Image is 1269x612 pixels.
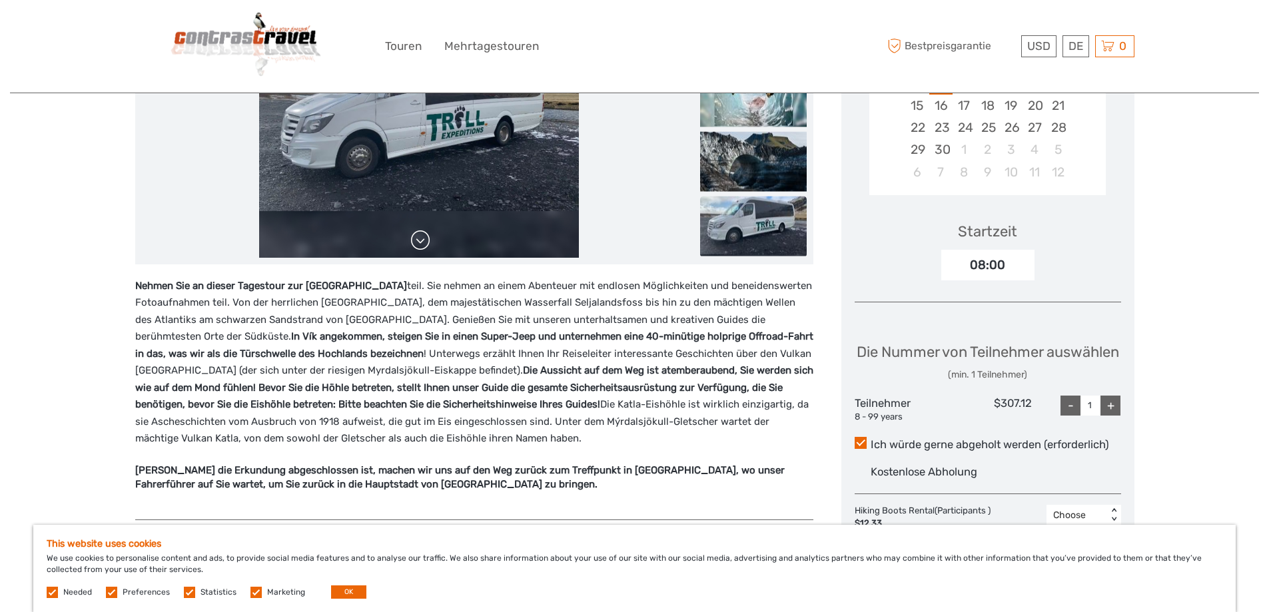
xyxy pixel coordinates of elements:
div: Choose Freitag, 26. September 2025 [999,117,1023,139]
div: month 2025-09 [873,51,1101,183]
div: We use cookies to personalise content and ads, to provide social media features and to analyse ou... [33,525,1236,612]
span: Kostenlose Abholung [871,465,977,478]
div: Hiking Boots Rental (Participants ) [855,505,997,530]
div: $12.33 [855,517,991,530]
label: Marketing [267,587,305,598]
img: 742810a6ab314386a9535422756f9a7a_slider_thumbnail.jpeg [700,131,807,191]
div: Die Nummer von Teilnehmer auswählen [857,342,1119,381]
div: Choose Sonntag, 28. September 2025 [1046,117,1069,139]
div: Choose [1053,509,1100,522]
span: 0 [1117,39,1128,53]
div: - [1060,396,1080,416]
div: DE [1062,35,1089,57]
div: Choose Sonntag, 12. Oktober 2025 [1046,161,1069,183]
label: Ich würde gerne abgeholt werden (erforderlich) [855,437,1121,453]
div: Choose Samstag, 4. Oktober 2025 [1023,139,1046,160]
div: Choose Dienstag, 7. Oktober 2025 [929,161,953,183]
span: Bestpreisgarantie [885,35,1018,57]
div: Teilnehmer [855,396,943,424]
button: Open LiveChat chat widget [153,21,169,37]
div: Choose Dienstag, 23. September 2025 [929,117,953,139]
p: teil. Sie nehmen an einem Abenteuer mit endlosen Möglichkeiten und beneidenswerten Fotoaufnahmen ... [135,278,813,448]
label: Statistics [201,587,236,598]
div: + [1100,396,1120,416]
a: Mehrtagestouren [444,37,539,56]
strong: Die Aussicht auf dem Weg ist atemberaubend, Sie werden sich wie auf dem Mond fühlen! Bevor Sie di... [135,364,813,410]
div: Choose Freitag, 19. September 2025 [999,95,1023,117]
div: Choose Freitag, 10. Oktober 2025 [999,161,1023,183]
div: Choose Dienstag, 30. September 2025 [929,139,953,160]
div: Choose Mittwoch, 17. September 2025 [953,95,976,117]
img: 740222f3d9924d39b6cb0196517fd209_slider_thumbnail.png [700,196,807,256]
div: < > [1108,508,1119,522]
div: 8 - 99 years [855,411,943,424]
label: Preferences [123,587,170,598]
span: USD [1027,39,1051,53]
div: Choose Donnerstag, 25. September 2025 [976,117,999,139]
div: Choose Samstag, 11. Oktober 2025 [1023,161,1046,183]
strong: [PERSON_NAME] die Erkundung abgeschlossen ist, machen wir uns auf den Weg zurück zum Treffpunkt i... [135,464,785,490]
div: Choose Montag, 15. September 2025 [905,95,929,117]
div: Startzeit [958,221,1017,242]
div: Choose Montag, 6. Oktober 2025 [905,161,929,183]
div: Choose Donnerstag, 9. Oktober 2025 [976,161,999,183]
div: Choose Mittwoch, 8. Oktober 2025 [953,161,976,183]
div: 08:00 [941,250,1035,280]
div: $307.12 [943,396,1032,424]
div: Choose Donnerstag, 18. September 2025 [976,95,999,117]
div: Choose Donnerstag, 2. Oktober 2025 [976,139,999,160]
div: Choose Mittwoch, 24. September 2025 [953,117,976,139]
strong: Nehmen Sie an dieser Tagestour zur [GEOGRAPHIC_DATA] [135,280,407,292]
label: Needed [63,587,92,598]
button: OK [331,585,366,599]
div: Choose Freitag, 3. Oktober 2025 [999,139,1023,160]
div: Choose Sonntag, 5. Oktober 2025 [1046,139,1069,160]
div: Choose Samstag, 20. September 2025 [1023,95,1046,117]
div: Choose Samstag, 27. September 2025 [1023,117,1046,139]
img: 3383-ee8cc717-9a6b-44c8-b5b4-ad8ebd777713_logo_big.png [171,10,322,83]
img: abdd73aa9b48488bb8532727aa036728_slider_thumbnail.png [700,67,807,127]
div: Choose Sonntag, 21. September 2025 [1046,95,1069,117]
h5: This website uses cookies [47,538,1222,549]
div: Choose Montag, 22. September 2025 [905,117,929,139]
strong: In Vík angekommen, steigen Sie in einen Super-Jeep und unternehmen eine [291,330,643,342]
div: Choose Dienstag, 16. September 2025 [929,95,953,117]
strong: 40-minütige holprige Offroad-Fahrt in das, was wir als die Türschwelle des Hochlands bezeichnen [135,330,813,360]
div: Choose Mittwoch, 1. Oktober 2025 [953,139,976,160]
div: Choose Montag, 29. September 2025 [905,139,929,160]
div: (min. 1 Teilnehmer) [857,368,1119,382]
p: We're away right now. Please check back later! [19,23,151,34]
a: Touren [385,37,422,56]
